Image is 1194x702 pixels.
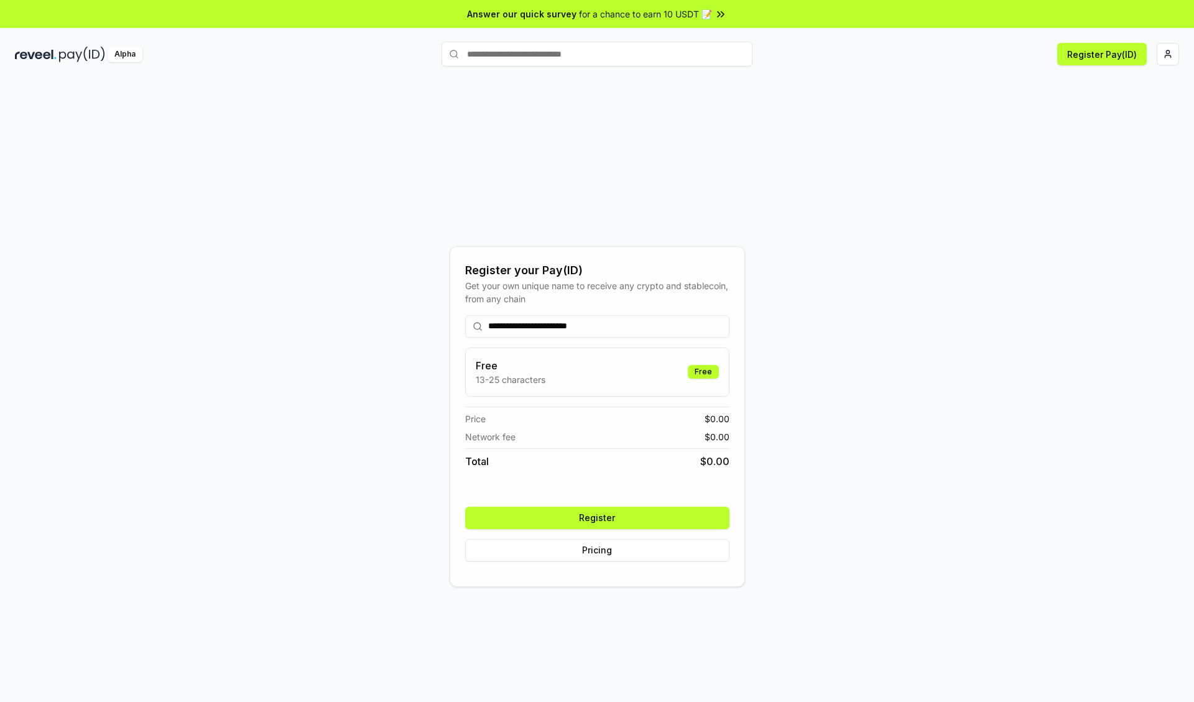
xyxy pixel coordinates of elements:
[465,430,516,443] span: Network fee
[59,47,105,62] img: pay_id
[465,279,729,305] div: Get your own unique name to receive any crypto and stablecoin, from any chain
[705,430,729,443] span: $ 0.00
[1057,43,1147,65] button: Register Pay(ID)
[700,454,729,469] span: $ 0.00
[579,7,712,21] span: for a chance to earn 10 USDT 📝
[467,7,576,21] span: Answer our quick survey
[15,47,57,62] img: reveel_dark
[705,412,729,425] span: $ 0.00
[465,454,489,469] span: Total
[108,47,142,62] div: Alpha
[476,358,545,373] h3: Free
[465,412,486,425] span: Price
[465,262,729,279] div: Register your Pay(ID)
[688,365,719,379] div: Free
[465,539,729,561] button: Pricing
[465,507,729,529] button: Register
[476,373,545,386] p: 13-25 characters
